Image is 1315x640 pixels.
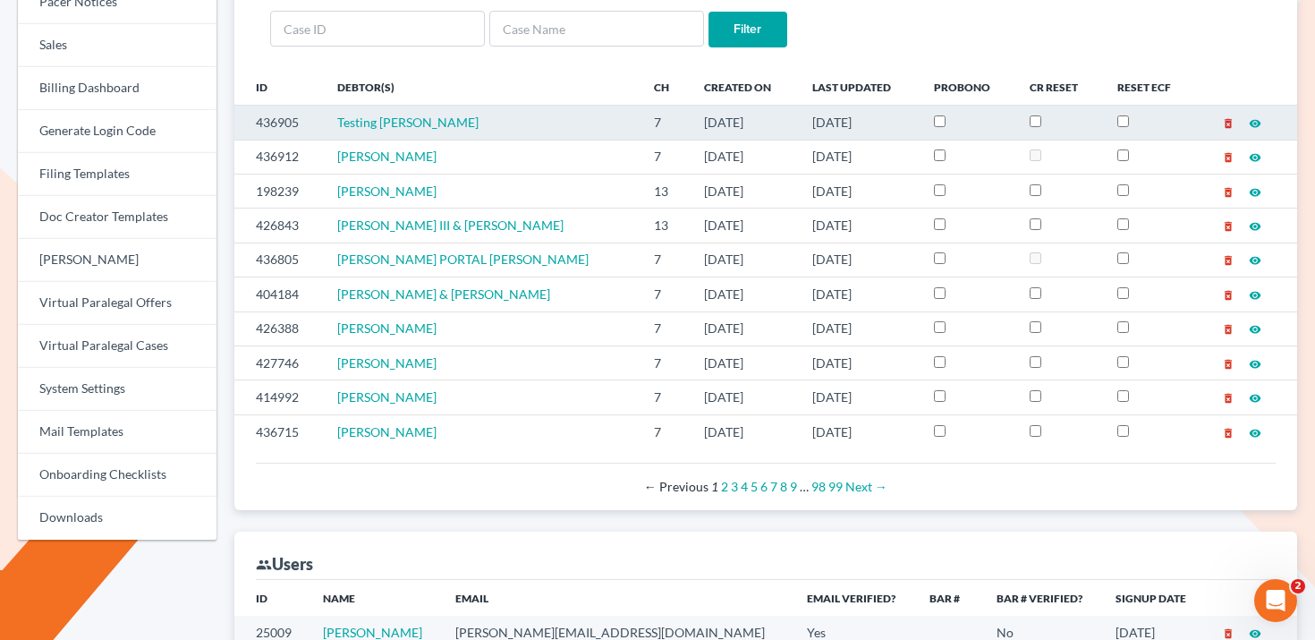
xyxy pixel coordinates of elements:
td: [DATE] [690,277,798,311]
th: Email [441,580,793,616]
td: [DATE] [798,140,920,174]
iframe: Intercom live chat [1254,579,1297,622]
td: [DATE] [690,414,798,448]
a: [PERSON_NAME] [337,149,437,164]
td: [DATE] [798,346,920,380]
th: Created On [690,69,798,105]
i: delete_forever [1222,186,1234,199]
a: delete_forever [1222,252,1234,267]
a: [PERSON_NAME] [337,389,437,405]
th: ProBono [920,69,1016,105]
input: Filter [708,12,787,47]
td: 7 [640,106,689,140]
a: Billing Dashboard [18,67,216,110]
a: [PERSON_NAME] PORTAL [PERSON_NAME] [337,252,589,267]
a: Page 99 [828,479,843,494]
td: 13 [640,209,689,243]
i: delete_forever [1222,427,1234,439]
a: delete_forever [1222,183,1234,199]
a: visibility [1249,252,1261,267]
a: [PERSON_NAME] [323,625,422,640]
span: 2 [1291,579,1305,593]
i: visibility [1249,254,1261,267]
td: 414992 [234,380,324,414]
a: delete_forever [1222,320,1234,336]
a: delete_forever [1222,389,1234,405]
a: [PERSON_NAME] [337,320,437,336]
td: 7 [640,277,689,311]
a: [PERSON_NAME] III & [PERSON_NAME] [337,218,564,233]
a: Next page [845,479,887,494]
td: [DATE] [798,414,920,448]
td: 198239 [234,174,324,208]
a: Page 4 [741,479,748,494]
a: delete_forever [1222,115,1234,130]
i: delete_forever [1222,220,1234,233]
i: visibility [1249,220,1261,233]
a: System Settings [18,368,216,411]
span: [PERSON_NAME] [337,183,437,199]
th: ID [234,69,324,105]
a: [PERSON_NAME] [337,355,437,371]
a: Page 2 [721,479,728,494]
i: visibility [1249,427,1261,439]
i: delete_forever [1222,323,1234,336]
td: [DATE] [690,346,798,380]
td: 7 [640,311,689,346]
i: delete_forever [1222,358,1234,371]
a: Page 7 [770,479,777,494]
a: Page 9 [790,479,797,494]
i: delete_forever [1222,289,1234,302]
td: 404184 [234,277,324,311]
a: visibility [1249,320,1261,336]
a: visibility [1249,149,1261,164]
a: Testing [PERSON_NAME] [337,115,479,130]
a: visibility [1249,286,1261,302]
a: Filing Templates [18,153,216,196]
a: [PERSON_NAME] [18,239,216,282]
th: Bar # Verified? [982,580,1101,616]
i: visibility [1249,117,1261,130]
em: Page 1 [711,479,718,494]
td: 427746 [234,346,324,380]
a: delete_forever [1222,149,1234,164]
td: [DATE] [798,209,920,243]
i: delete_forever [1222,117,1234,130]
a: visibility [1249,625,1261,640]
td: 7 [640,140,689,174]
i: visibility [1249,323,1261,336]
a: Virtual Paralegal Offers [18,282,216,325]
a: Downloads [18,497,216,540]
a: visibility [1249,218,1261,233]
a: Onboarding Checklists [18,454,216,497]
td: 7 [640,380,689,414]
i: delete_forever [1222,627,1234,640]
td: 436805 [234,243,324,277]
a: delete_forever [1222,625,1234,640]
a: [PERSON_NAME] [337,424,437,439]
th: Ch [640,69,689,105]
th: Name [309,580,442,616]
a: visibility [1249,183,1261,199]
td: 7 [640,346,689,380]
td: [DATE] [690,243,798,277]
i: visibility [1249,186,1261,199]
td: [DATE] [690,380,798,414]
td: [DATE] [690,106,798,140]
i: visibility [1249,151,1261,164]
input: Case ID [270,11,485,47]
a: Page 5 [751,479,758,494]
div: Pagination [270,478,1261,496]
div: Users [256,553,313,575]
span: … [800,479,809,494]
th: Signup Date [1101,580,1204,616]
td: 13 [640,174,689,208]
td: [DATE] [690,174,798,208]
td: [DATE] [690,140,798,174]
a: Mail Templates [18,411,216,454]
td: 426388 [234,311,324,346]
